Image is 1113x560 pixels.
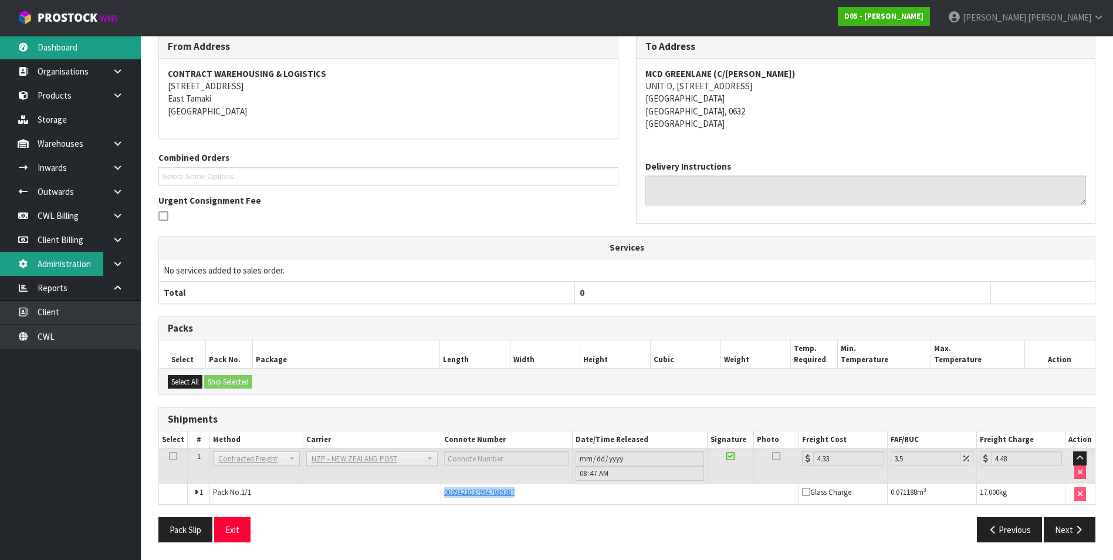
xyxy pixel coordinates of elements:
th: Freight Charge [977,431,1065,448]
h3: From Address [168,41,609,52]
th: Total [159,281,575,303]
input: Freight Charge [991,451,1062,466]
th: Max. Temperature [931,340,1025,368]
th: Signature [708,431,754,448]
span: 1 [197,451,201,461]
span: NZP - NEW ZEALAND POST [312,452,422,466]
span: Ship [158,26,1095,551]
strong: D05 - [PERSON_NAME] [844,11,923,21]
h3: Packs [168,323,1086,334]
th: Pack No. [206,340,253,368]
button: Previous [977,517,1043,542]
th: FAF/RUC [888,431,977,448]
th: Package [253,340,440,368]
label: Combined Orders [158,151,229,164]
img: cube-alt.png [18,10,32,25]
small: WMS [100,13,118,24]
strong: CONTRACT WAREHOUSING & LOGISTICS [168,68,326,79]
th: Select [159,340,206,368]
th: Min. Temperature [837,340,931,368]
span: [PERSON_NAME] [1028,12,1091,23]
input: Freight Cost [813,451,884,466]
span: 1 [199,487,203,497]
th: Services [159,237,1095,259]
span: [PERSON_NAME] [963,12,1026,23]
th: Temp. Required [791,340,838,368]
input: Freight Adjustment [891,451,960,466]
a: D05 - [PERSON_NAME] [838,7,930,26]
th: Carrier [303,431,441,448]
th: Freight Cost [799,431,888,448]
span: Contracted Freight [218,452,284,466]
h3: To Address [645,41,1087,52]
h3: Shipments [168,414,1086,425]
label: Delivery Instructions [645,160,731,173]
span: 00894210379947089387 [444,487,515,497]
th: Width [510,340,580,368]
th: Length [440,340,510,368]
td: kg [977,484,1065,504]
th: Cubic [650,340,720,368]
strong: MCD GREENLANE (C/[PERSON_NAME]) [645,68,795,79]
th: # [188,431,210,448]
span: ProStock [38,10,97,25]
td: No services added to sales order. [159,259,1095,281]
address: [STREET_ADDRESS] East Tamaki [GEOGRAPHIC_DATA] [168,68,609,118]
th: Select [159,431,188,448]
span: 1/1 [241,487,251,497]
address: UNIT D, [STREET_ADDRESS] [GEOGRAPHIC_DATA] [GEOGRAPHIC_DATA], 0632 [GEOGRAPHIC_DATA] [645,68,1087,130]
th: Method [210,431,303,448]
span: 0 [580,287,584,298]
th: Weight [720,340,791,368]
sup: 3 [923,486,926,494]
th: Photo [754,431,799,448]
button: Next [1044,517,1095,542]
button: Ship Selected [204,375,252,389]
th: Connote Number [441,431,572,448]
th: Action [1024,340,1095,368]
label: Urgent Consignment Fee [158,194,261,207]
button: Pack Slip [158,517,212,542]
button: Exit [214,517,251,542]
td: Pack No. [210,484,441,504]
span: 0.071188 [891,487,917,497]
button: Select All [168,375,202,389]
span: 17.000 [980,487,999,497]
input: Connote Number [444,451,569,466]
th: Date/Time Released [573,431,708,448]
th: Height [580,340,651,368]
th: Action [1065,431,1095,448]
td: m [888,484,977,504]
span: Glass Charge [802,487,851,497]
